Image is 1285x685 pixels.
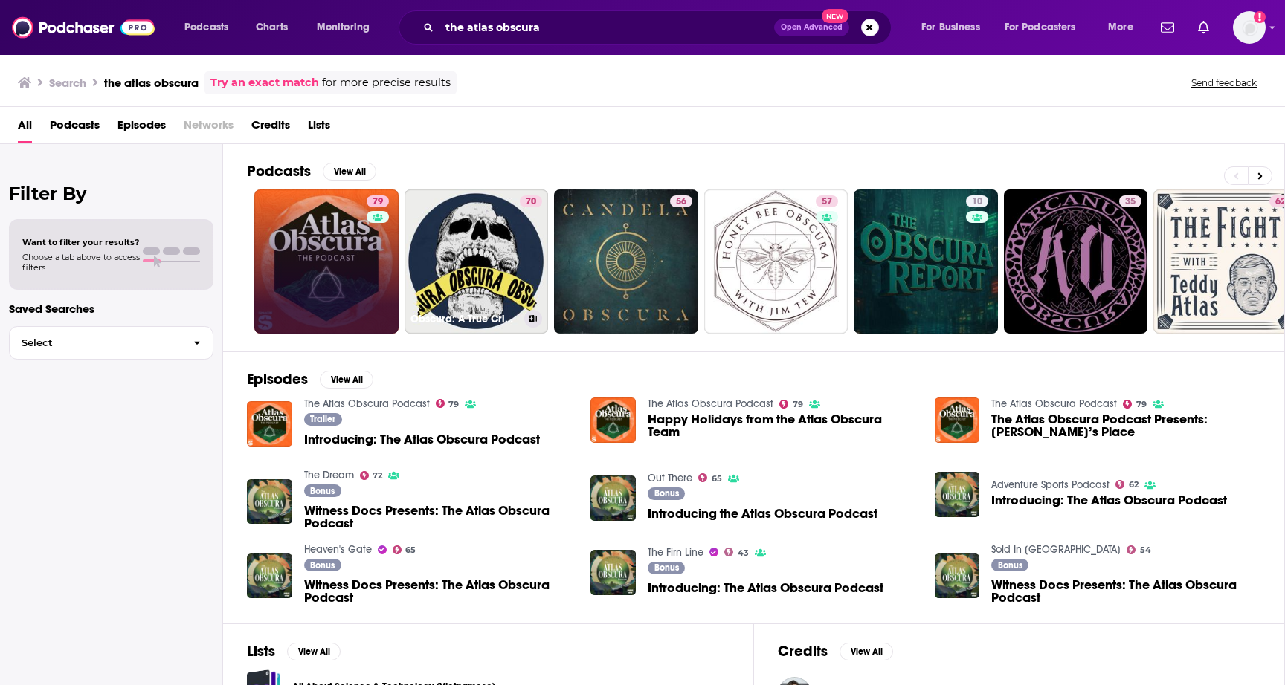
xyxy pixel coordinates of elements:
[1098,16,1152,39] button: open menu
[184,17,228,38] span: Podcasts
[793,401,803,408] span: 79
[247,553,292,599] img: Witness Docs Presents: The Atlas Obscura Podcast
[310,561,335,570] span: Bonus
[360,471,383,480] a: 72
[247,642,275,660] h2: Lists
[648,582,883,594] a: Introducing: The Atlas Obscura Podcast
[247,479,292,525] a: Witness Docs Presents: The Atlas Obscura Podcast
[1123,400,1147,409] a: 79
[1155,15,1180,40] a: Show notifications dropdown
[554,189,698,334] a: 56
[304,504,573,530] a: Witness Docs Presents: The Atlas Obscura Podcast
[310,415,335,423] span: Trailer
[724,548,749,556] a: 43
[413,10,906,45] div: Search podcasts, credits, & more...
[287,643,341,660] button: View All
[935,553,980,599] img: Witness Docs Presents: The Atlas Obscura Podcast
[779,400,803,409] a: 79
[304,579,573,604] span: Witness Docs Presents: The Atlas Obscura Podcast
[247,370,308,389] h2: Episodes
[251,113,290,143] a: Credits
[367,195,389,207] a: 79
[991,397,1117,410] a: The Atlas Obscura Podcast
[590,475,636,521] img: Introducing the Atlas Obscura Podcast
[1140,547,1151,553] span: 54
[654,489,679,498] span: Bonus
[320,371,373,389] button: View All
[840,643,893,660] button: View All
[308,113,330,143] a: Lists
[1119,195,1141,207] a: 35
[117,113,166,143] a: Episodes
[9,326,213,360] button: Select
[935,397,980,443] img: The Atlas Obscura Podcast Presents: Charlie’s Place
[405,189,549,334] a: 70Obscura: A True Crime Podcast
[322,74,451,91] span: for more precise results
[822,195,832,210] span: 57
[50,113,100,143] a: Podcasts
[648,472,692,484] a: Out There
[247,162,311,181] h2: Podcasts
[991,579,1260,604] a: Witness Docs Presents: The Atlas Obscura Podcast
[670,195,692,207] a: 56
[247,162,376,181] a: PodcastsView All
[310,487,335,496] span: Bonus
[648,546,703,559] a: The Firn Line
[738,550,749,556] span: 43
[991,494,1227,507] a: Introducing: The Atlas Obscura Podcast
[10,338,181,348] span: Select
[1004,189,1148,334] a: 35
[911,16,999,39] button: open menu
[247,642,341,660] a: ListsView All
[590,550,636,595] img: Introducing: The Atlas Obscura Podcast
[648,507,877,520] span: Introducing the Atlas Obscura Podcast
[972,195,982,210] span: 10
[991,413,1260,438] span: The Atlas Obscura Podcast Presents: [PERSON_NAME]’s Place
[654,563,679,572] span: Bonus
[526,195,536,210] span: 70
[778,642,893,660] a: CreditsView All
[12,13,155,42] img: Podchaser - Follow, Share and Rate Podcasts
[991,413,1260,438] a: The Atlas Obscura Podcast Presents: Charlie’s Place
[1192,15,1215,40] a: Show notifications dropdown
[520,195,542,207] a: 70
[966,195,988,207] a: 10
[991,478,1110,491] a: Adventure Sports Podcast
[304,433,540,446] a: Introducing: The Atlas Obscura Podcast
[1187,77,1261,89] button: Send feedback
[247,401,292,447] img: Introducing: The Atlas Obscura Podcast
[1127,545,1151,554] a: 54
[210,74,319,91] a: Try an exact match
[995,16,1098,39] button: open menu
[317,17,370,38] span: Monitoring
[174,16,248,39] button: open menu
[373,195,383,210] span: 79
[998,561,1022,570] span: Bonus
[9,302,213,316] p: Saved Searches
[410,313,518,325] h3: Obscura: A True Crime Podcast
[698,473,722,482] a: 65
[405,547,416,553] span: 65
[648,397,773,410] a: The Atlas Obscura Podcast
[676,195,686,210] span: 56
[323,163,376,181] button: View All
[1254,11,1266,23] svg: Add a profile image
[1129,481,1139,488] span: 62
[9,183,213,204] h2: Filter By
[935,472,980,517] img: Introducing: The Atlas Obscura Podcast
[590,397,636,443] a: Happy Holidays from the Atlas Obscura Team
[18,113,32,143] a: All
[1136,401,1147,408] span: 79
[104,76,199,90] h3: the atlas obscura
